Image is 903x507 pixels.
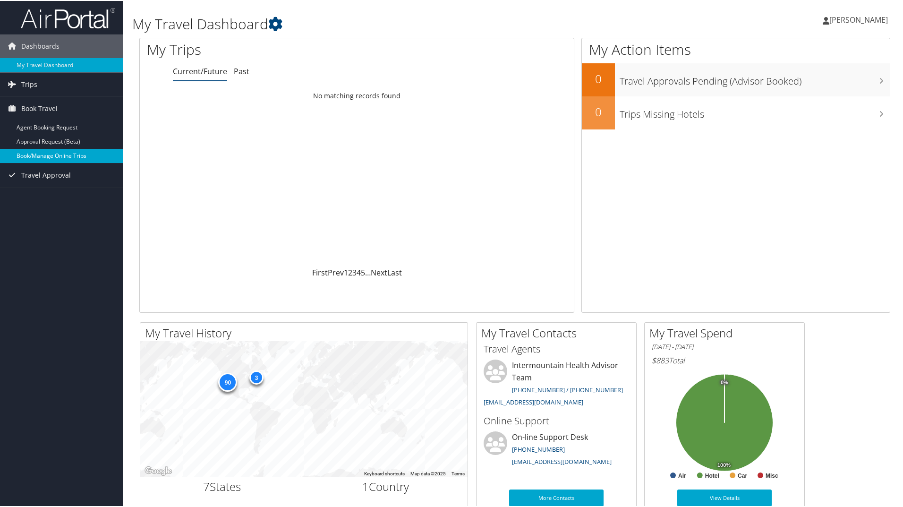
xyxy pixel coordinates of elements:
[362,478,369,493] span: 1
[410,470,446,475] span: Map data ©2025
[582,95,890,129] a: 0Trips Missing Hotels
[479,359,634,409] li: Intermountain Health Advisor Team
[140,86,574,103] td: No matching records found
[678,472,686,478] text: Air
[328,266,344,277] a: Prev
[173,65,227,76] a: Current/Future
[132,13,642,33] h1: My Travel Dashboard
[512,385,623,393] a: [PHONE_NUMBER] / [PHONE_NUMBER]
[649,324,804,340] h2: My Travel Spend
[652,342,797,351] h6: [DATE] - [DATE]
[484,397,583,405] a: [EMAIL_ADDRESS][DOMAIN_NAME]
[352,266,357,277] a: 3
[620,69,890,87] h3: Travel Approvals Pending (Advisor Booked)
[582,62,890,95] a: 0Travel Approvals Pending (Advisor Booked)
[677,489,772,506] a: View Details
[829,14,888,24] span: [PERSON_NAME]
[509,489,604,506] a: More Contacts
[21,6,115,28] img: airportal-logo.png
[234,65,249,76] a: Past
[481,324,636,340] h2: My Travel Contacts
[484,413,629,427] h3: Online Support
[361,266,365,277] a: 5
[766,472,778,478] text: Misc
[705,472,719,478] text: Hotel
[484,342,629,355] h3: Travel Agents
[311,478,461,494] h2: Country
[512,444,565,453] a: [PHONE_NUMBER]
[143,464,174,476] a: Open this area in Google Maps (opens a new window)
[582,70,615,86] h2: 0
[249,370,264,384] div: 3
[823,5,897,33] a: [PERSON_NAME]
[348,266,352,277] a: 2
[652,354,797,365] h6: Total
[620,102,890,120] h3: Trips Missing Hotels
[145,324,468,340] h2: My Travel History
[582,103,615,119] h2: 0
[344,266,348,277] a: 1
[371,266,387,277] a: Next
[147,39,386,59] h1: My Trips
[203,478,210,493] span: 7
[21,72,37,95] span: Trips
[387,266,402,277] a: Last
[21,34,60,57] span: Dashboards
[147,478,297,494] h2: States
[717,462,731,467] tspan: 100%
[143,464,174,476] img: Google
[357,266,361,277] a: 4
[218,372,237,391] div: 90
[479,430,634,469] li: On-line Support Desk
[512,456,612,465] a: [EMAIL_ADDRESS][DOMAIN_NAME]
[365,266,371,277] span: …
[312,266,328,277] a: First
[364,470,405,476] button: Keyboard shortcuts
[21,96,58,120] span: Book Travel
[738,472,747,478] text: Car
[582,39,890,59] h1: My Action Items
[721,379,728,385] tspan: 0%
[21,163,71,186] span: Travel Approval
[451,470,465,475] a: Terms (opens in new tab)
[652,354,669,365] span: $883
